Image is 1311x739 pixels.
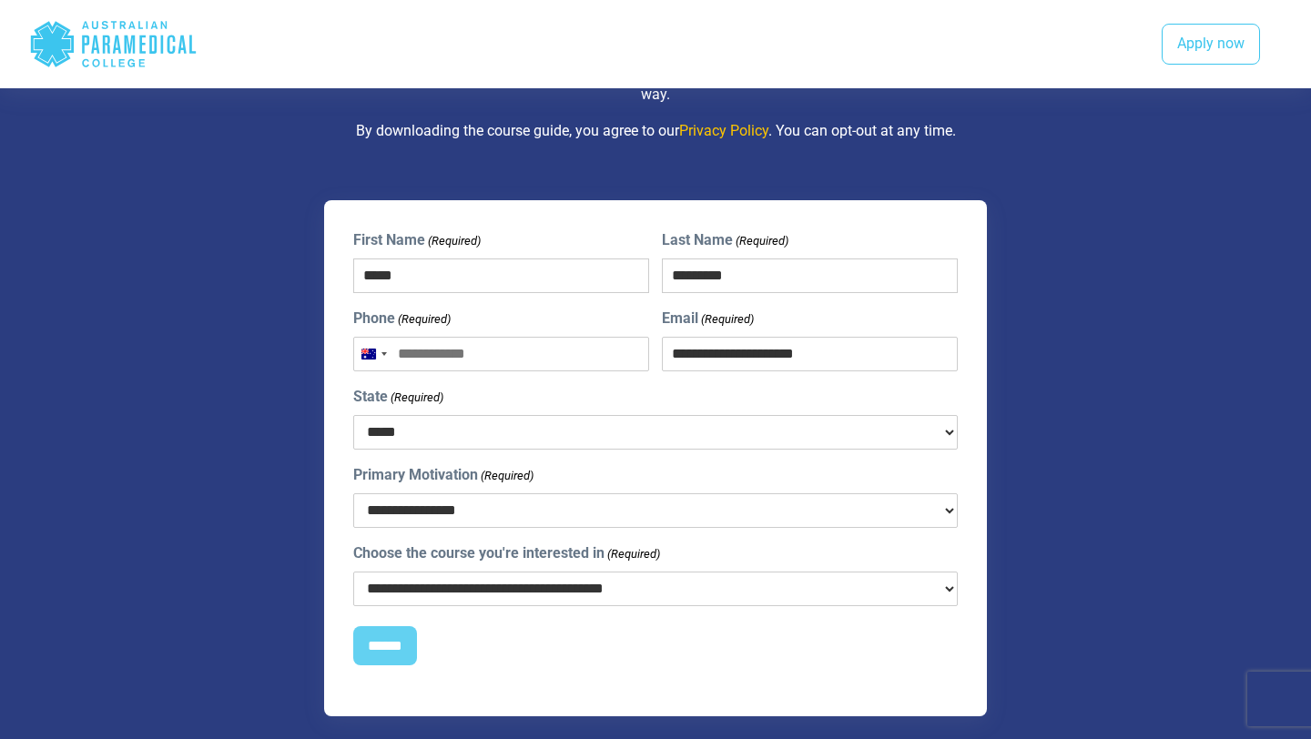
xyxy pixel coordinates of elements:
[123,120,1188,142] p: By downloading the course guide, you agree to our . You can opt-out at any time.
[734,232,788,250] span: (Required)
[662,229,788,251] label: Last Name
[699,310,754,329] span: (Required)
[29,15,198,74] div: Australian Paramedical College
[353,542,660,564] label: Choose the course you're interested in
[354,338,392,370] button: Selected country
[353,464,534,486] label: Primary Motivation
[606,545,661,563] span: (Required)
[353,308,451,329] label: Phone
[1162,24,1260,66] a: Apply now
[390,389,444,407] span: (Required)
[480,467,534,485] span: (Required)
[679,122,768,139] a: Privacy Policy
[427,232,482,250] span: (Required)
[662,308,754,329] label: Email
[397,310,452,329] span: (Required)
[353,386,443,408] label: State
[353,229,481,251] label: First Name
